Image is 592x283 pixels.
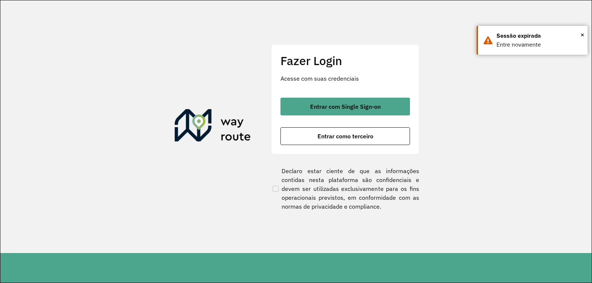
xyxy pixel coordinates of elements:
[581,29,584,40] button: Close
[497,31,582,40] div: Sessão expirada
[175,109,251,145] img: Roteirizador AmbevTech
[317,133,373,139] span: Entrar como terceiro
[280,127,410,145] button: button
[280,74,410,83] p: Acesse com suas credenciais
[581,29,584,40] span: ×
[497,40,582,49] div: Entre novamente
[280,54,410,68] h2: Fazer Login
[280,98,410,115] button: button
[271,166,419,211] label: Declaro estar ciente de que as informações contidas nesta plataforma são confidenciais e devem se...
[310,104,381,110] span: Entrar com Single Sign-on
